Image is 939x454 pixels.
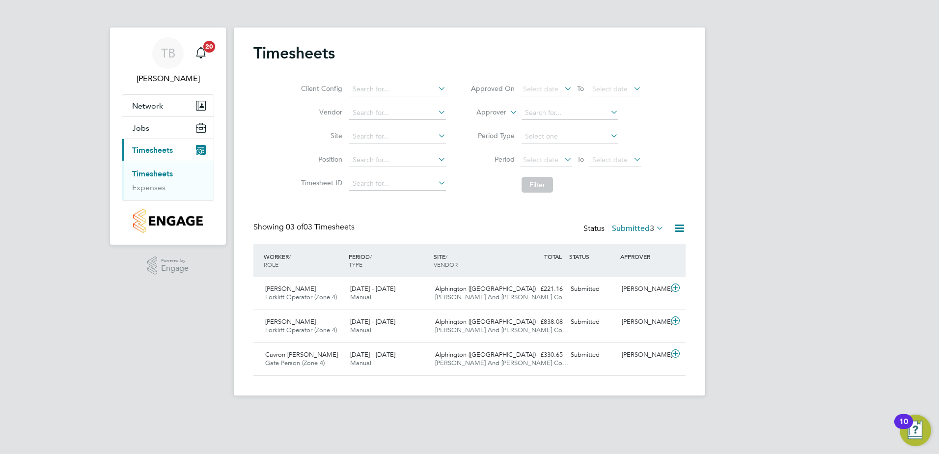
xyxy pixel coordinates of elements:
[265,293,337,301] span: Forklift Operator (Zone 4)
[265,359,325,367] span: Gate Person (Zone 4)
[298,178,342,187] label: Timesheet ID
[435,317,536,326] span: Alphington ([GEOGRAPHIC_DATA])
[618,347,669,363] div: [PERSON_NAME]
[567,281,618,297] div: Submitted
[122,209,214,233] a: Go to home page
[191,37,211,69] a: 20
[261,248,346,273] div: WORKER
[592,85,628,93] span: Select date
[265,284,316,293] span: [PERSON_NAME]
[583,222,666,236] div: Status
[462,108,506,117] label: Approver
[132,145,173,155] span: Timesheets
[470,131,515,140] label: Period Type
[516,281,567,297] div: £221.16
[132,169,173,178] a: Timesheets
[522,106,618,120] input: Search for...
[147,256,189,275] a: Powered byEngage
[264,260,278,268] span: ROLE
[350,284,395,293] span: [DATE] - [DATE]
[265,317,316,326] span: [PERSON_NAME]
[349,153,446,167] input: Search for...
[445,253,447,260] span: /
[346,248,431,273] div: PERIOD
[132,123,149,133] span: Jobs
[470,155,515,164] label: Period
[516,347,567,363] div: £330.65
[349,83,446,96] input: Search for...
[567,248,618,265] div: STATUS
[161,47,175,59] span: TB
[350,350,395,359] span: [DATE] - [DATE]
[265,350,338,359] span: Cavron [PERSON_NAME]
[298,108,342,116] label: Vendor
[349,260,362,268] span: TYPE
[618,281,669,297] div: [PERSON_NAME]
[122,117,214,139] button: Jobs
[516,314,567,330] div: £838.08
[522,177,553,193] button: Filter
[567,314,618,330] div: Submitted
[435,326,569,334] span: [PERSON_NAME] And [PERSON_NAME] Co…
[435,284,536,293] span: Alphington ([GEOGRAPHIC_DATA])
[132,183,166,192] a: Expenses
[349,130,446,143] input: Search for...
[350,293,371,301] span: Manual
[574,153,587,166] span: To
[618,248,669,265] div: APPROVER
[298,131,342,140] label: Site
[522,130,618,143] input: Select one
[122,37,214,85] a: TB[PERSON_NAME]
[122,95,214,116] button: Network
[899,422,908,434] div: 10
[900,415,931,446] button: Open Resource Center, 10 new notifications
[567,347,618,363] div: Submitted
[650,224,654,233] span: 3
[132,101,163,111] span: Network
[122,139,214,161] button: Timesheets
[612,224,664,233] label: Submitted
[350,326,371,334] span: Manual
[574,82,587,95] span: To
[349,177,446,191] input: Search for...
[110,28,226,245] nav: Main navigation
[435,350,536,359] span: Alphington ([GEOGRAPHIC_DATA])
[350,317,395,326] span: [DATE] - [DATE]
[349,106,446,120] input: Search for...
[265,326,337,334] span: Forklift Operator (Zone 4)
[431,248,516,273] div: SITE
[298,84,342,93] label: Client Config
[592,155,628,164] span: Select date
[161,256,189,265] span: Powered by
[161,264,189,273] span: Engage
[289,253,291,260] span: /
[298,155,342,164] label: Position
[122,73,214,85] span: Tom Barnett
[286,222,304,232] span: 03 of
[544,253,562,260] span: TOTAL
[122,161,214,200] div: Timesheets
[523,155,558,164] span: Select date
[253,43,335,63] h2: Timesheets
[435,293,569,301] span: [PERSON_NAME] And [PERSON_NAME] Co…
[203,41,215,53] span: 20
[618,314,669,330] div: [PERSON_NAME]
[286,222,355,232] span: 03 Timesheets
[350,359,371,367] span: Manual
[523,85,558,93] span: Select date
[370,253,372,260] span: /
[434,260,458,268] span: VENDOR
[435,359,569,367] span: [PERSON_NAME] And [PERSON_NAME] Co…
[253,222,357,232] div: Showing
[470,84,515,93] label: Approved On
[133,209,202,233] img: countryside-properties-logo-retina.png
